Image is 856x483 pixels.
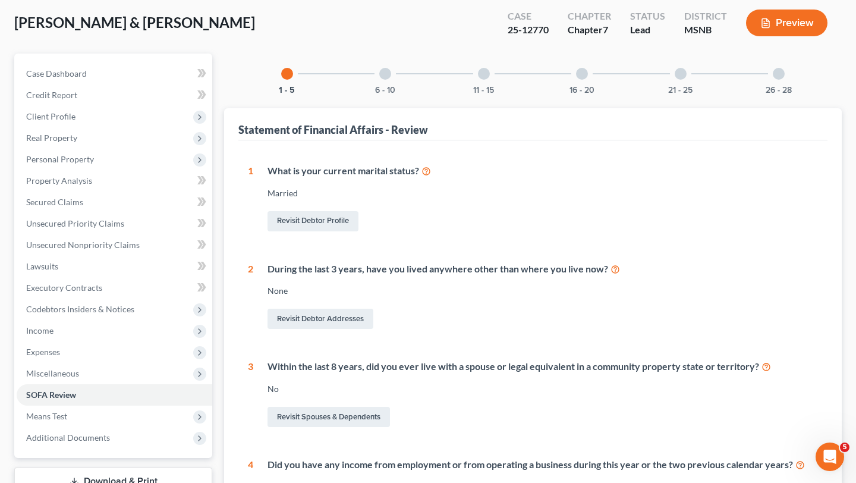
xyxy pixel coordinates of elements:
[508,10,549,23] div: Case
[26,111,75,121] span: Client Profile
[267,407,390,427] a: Revisit Spouses & Dependents
[26,347,60,357] span: Expenses
[26,283,102,293] span: Executory Contracts
[26,240,140,250] span: Unsecured Nonpriority Claims
[267,309,373,329] a: Revisit Debtor Addresses
[267,360,818,374] div: Within the last 8 years, did you ever live with a spouse or legal equivalent in a community prope...
[630,23,665,37] div: Lead
[508,23,549,37] div: 25-12770
[26,175,92,186] span: Property Analysis
[375,86,395,95] button: 6 - 10
[603,24,608,35] span: 7
[267,211,358,231] a: Revisit Debtor Profile
[766,86,792,95] button: 26 - 28
[473,86,494,95] button: 11 - 15
[668,86,693,95] button: 21 - 25
[26,197,83,207] span: Secured Claims
[17,384,212,406] a: SOFA Review
[17,213,212,234] a: Unsecured Priority Claims
[17,84,212,106] a: Credit Report
[26,390,76,400] span: SOFA Review
[26,133,77,143] span: Real Property
[26,218,124,228] span: Unsecured Priority Claims
[26,325,53,335] span: Income
[267,383,818,395] div: No
[279,86,295,95] button: 1 - 5
[840,443,849,452] span: 5
[26,90,77,100] span: Credit Report
[248,164,253,234] div: 1
[267,285,818,297] div: None
[816,443,844,471] iframe: Intercom live chat
[684,23,727,37] div: MSNB
[568,23,611,37] div: Chapter
[630,10,665,23] div: Status
[26,68,87,79] span: Case Dashboard
[17,234,212,256] a: Unsecured Nonpriority Claims
[267,164,818,178] div: What is your current marital status?
[17,277,212,299] a: Executory Contracts
[26,411,67,421] span: Means Test
[238,123,428,137] div: Statement of Financial Affairs - Review
[26,261,58,271] span: Lawsuits
[17,256,212,277] a: Lawsuits
[248,262,253,332] div: 2
[26,304,134,314] span: Codebtors Insiders & Notices
[568,10,611,23] div: Chapter
[569,86,594,95] button: 16 - 20
[684,10,727,23] div: District
[17,170,212,192] a: Property Analysis
[267,262,818,276] div: During the last 3 years, have you lived anywhere other than where you live now?
[746,10,827,36] button: Preview
[248,360,253,429] div: 3
[26,432,110,443] span: Additional Documents
[267,458,818,472] div: Did you have any income from employment or from operating a business during this year or the two ...
[26,154,94,164] span: Personal Property
[17,192,212,213] a: Secured Claims
[14,14,255,31] span: [PERSON_NAME] & [PERSON_NAME]
[17,63,212,84] a: Case Dashboard
[26,368,79,378] span: Miscellaneous
[267,187,818,199] div: Married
